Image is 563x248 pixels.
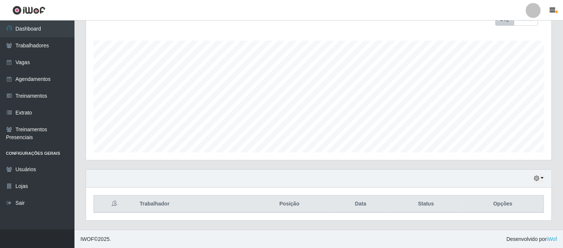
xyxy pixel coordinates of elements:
th: Posição [248,195,331,213]
th: Status [390,195,462,213]
span: Desenvolvido por [506,235,557,243]
span: © 2025 . [80,235,111,243]
th: Data [331,195,390,213]
span: IWOF [80,236,94,242]
img: CoreUI Logo [12,6,45,15]
th: Opções [462,195,544,213]
a: iWof [547,236,557,242]
th: Trabalhador [135,195,248,213]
